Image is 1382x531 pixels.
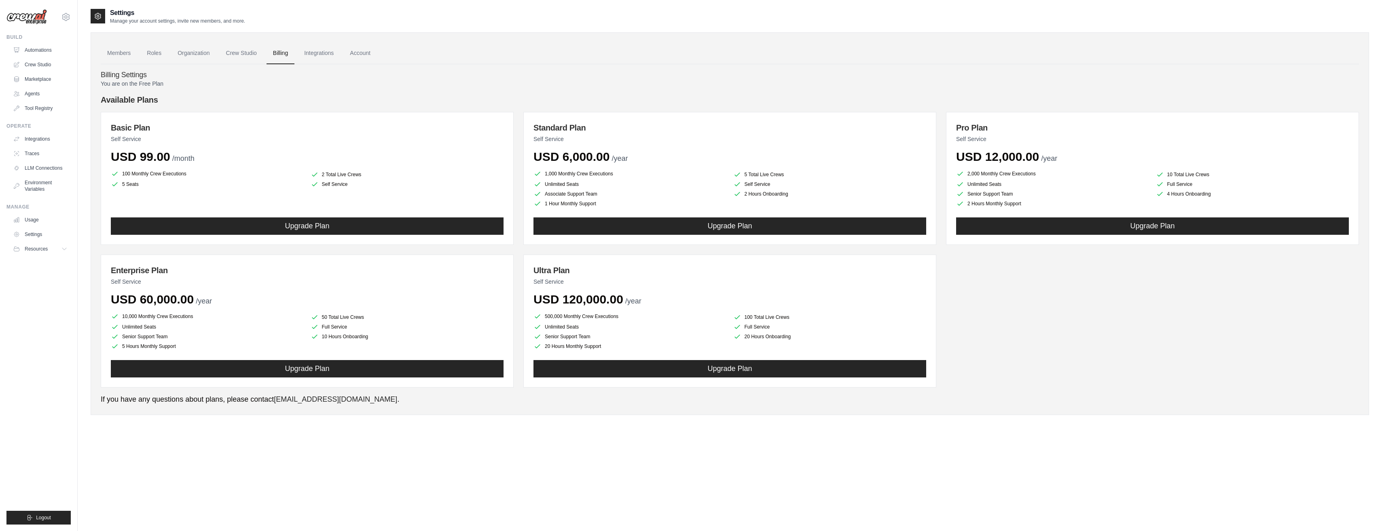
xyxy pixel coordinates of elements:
[612,154,628,162] span: /year
[533,323,727,331] li: Unlimited Seats
[533,360,926,377] button: Upgrade Plan
[101,94,1359,105] h4: Available Plans
[111,169,304,179] li: 100 Monthly Crew Executions
[956,122,1349,133] h3: Pro Plan
[533,333,727,341] li: Senior Support Team
[533,293,623,306] span: USD 120,000.00
[1156,190,1349,198] li: 4 Hours Onboarding
[10,213,71,226] a: Usage
[6,34,71,40] div: Build
[111,150,170,163] span: USD 99.00
[956,180,1149,188] li: Unlimited Seats
[533,312,727,321] li: 500,000 Monthly Crew Executions
[733,190,927,198] li: 2 Hours Onboarding
[10,242,71,255] button: Resources
[533,190,727,198] li: Associate Support Team
[311,313,504,321] li: 50 Total Live Crews
[274,395,397,403] a: [EMAIL_ADDRESS][DOMAIN_NAME]
[111,278,504,286] p: Self Service
[956,200,1149,208] li: 2 Hours Monthly Support
[111,333,304,341] li: Senior Support Team
[25,246,48,252] span: Resources
[111,122,504,133] h3: Basic Plan
[1156,171,1349,179] li: 10 Total Live Crews
[10,176,71,196] a: Environment Variables
[101,42,137,64] a: Members
[733,333,927,341] li: 20 Hours Onboarding
[111,293,194,306] span: USD 60,000.00
[110,18,245,24] p: Manage your account settings, invite new members, and more.
[267,42,294,64] a: Billing
[111,180,304,188] li: 5 Seats
[311,333,504,341] li: 10 Hours Onboarding
[1041,154,1057,162] span: /year
[171,42,216,64] a: Organization
[533,265,926,276] h3: Ultra Plan
[111,135,504,143] p: Self Service
[101,394,1359,405] p: If you have any questions about plans, please contact .
[533,342,727,350] li: 20 Hours Monthly Support
[10,87,71,100] a: Agents
[10,44,71,57] a: Automations
[733,180,927,188] li: Self Service
[733,313,927,321] li: 100 Total Live Crews
[733,171,927,179] li: 5 Total Live Crews
[110,8,245,18] h2: Settings
[956,190,1149,198] li: Senior Support Team
[140,42,168,64] a: Roles
[533,278,926,286] p: Self Service
[533,169,727,179] li: 1,000 Monthly Crew Executions
[6,511,71,525] button: Logout
[533,150,610,163] span: USD 6,000.00
[10,133,71,145] a: Integrations
[10,162,71,175] a: LLM Connections
[111,312,304,321] li: 10,000 Monthly Crew Executions
[311,180,504,188] li: Self Service
[733,323,927,331] li: Full Service
[311,171,504,179] li: 2 Total Live Crews
[111,265,504,276] h3: Enterprise Plan
[220,42,263,64] a: Crew Studio
[298,42,340,64] a: Integrations
[533,180,727,188] li: Unlimited Seats
[111,323,304,331] li: Unlimited Seats
[956,217,1349,235] button: Upgrade Plan
[10,73,71,86] a: Marketplace
[111,360,504,377] button: Upgrade Plan
[101,80,1359,88] p: You are on the Free Plan
[533,200,727,208] li: 1 Hour Monthly Support
[533,217,926,235] button: Upgrade Plan
[956,135,1349,143] p: Self Service
[956,150,1039,163] span: USD 12,000.00
[10,147,71,160] a: Traces
[533,135,926,143] p: Self Service
[6,204,71,210] div: Manage
[10,228,71,241] a: Settings
[111,217,504,235] button: Upgrade Plan
[6,123,71,129] div: Operate
[10,102,71,115] a: Tool Registry
[311,323,504,331] li: Full Service
[1156,180,1349,188] li: Full Service
[533,122,926,133] h3: Standard Plan
[956,169,1149,179] li: 2,000 Monthly Crew Executions
[6,9,47,25] img: Logo
[196,297,212,305] span: /year
[625,297,641,305] span: /year
[172,154,195,162] span: /month
[101,71,1359,80] h4: Billing Settings
[36,514,51,521] span: Logout
[111,342,304,350] li: 5 Hours Monthly Support
[343,42,377,64] a: Account
[10,58,71,71] a: Crew Studio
